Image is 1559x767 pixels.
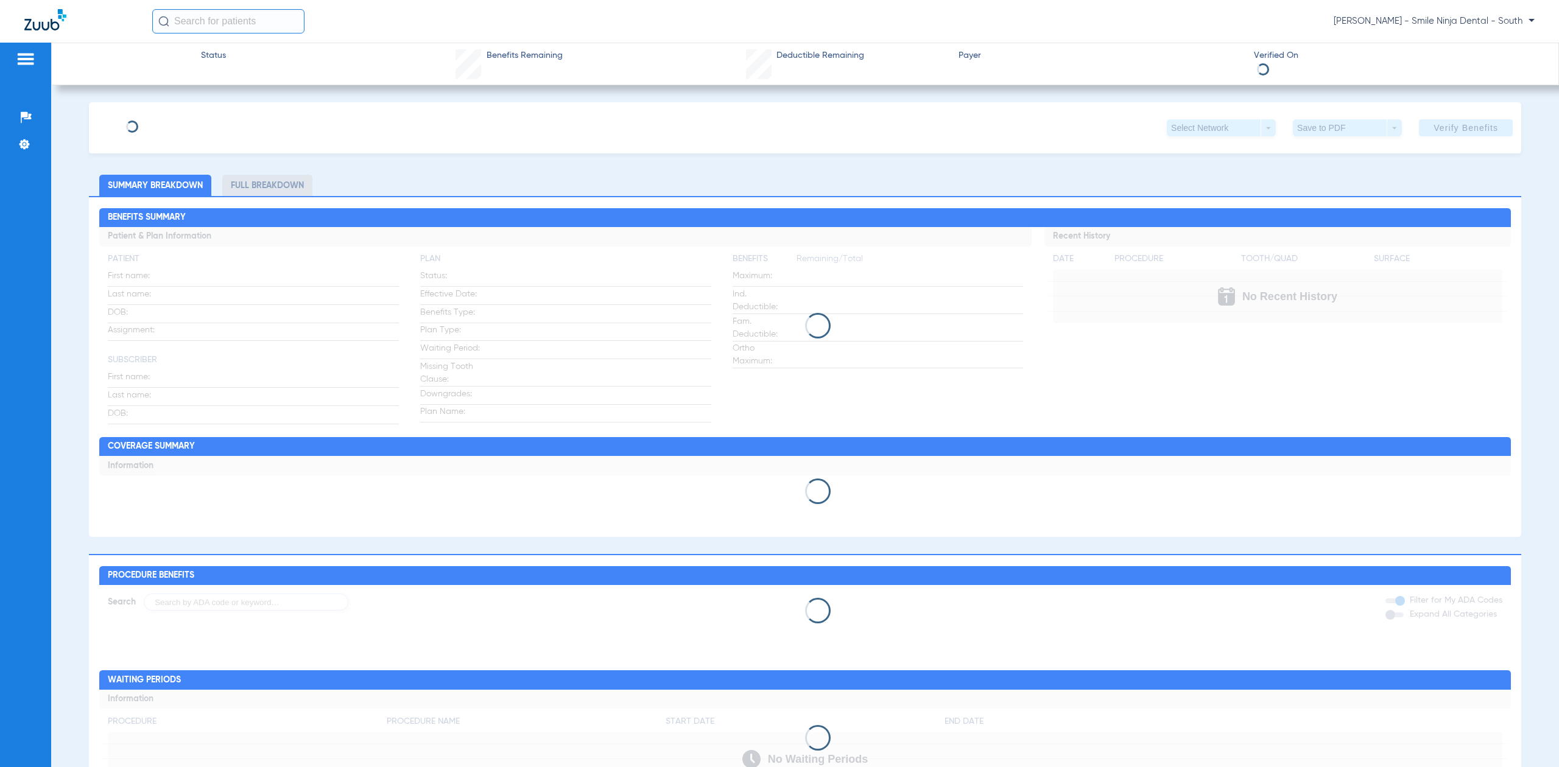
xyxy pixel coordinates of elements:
img: Search Icon [158,16,169,27]
span: Payer [959,49,1244,62]
span: Benefits Remaining [487,49,563,62]
li: Full Breakdown [222,175,312,196]
img: Zuub Logo [24,9,66,30]
h2: Waiting Periods [99,670,1510,690]
h2: Coverage Summary [99,437,1510,457]
span: Status [201,49,226,62]
span: [PERSON_NAME] - Smile Ninja Dental - South [1334,15,1535,27]
li: Summary Breakdown [99,175,211,196]
span: Deductible Remaining [776,49,864,62]
h2: Procedure Benefits [99,566,1510,586]
h2: Benefits Summary [99,208,1510,228]
input: Search for patients [152,9,304,33]
span: Verified On [1254,49,1539,62]
img: hamburger-icon [16,52,35,66]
